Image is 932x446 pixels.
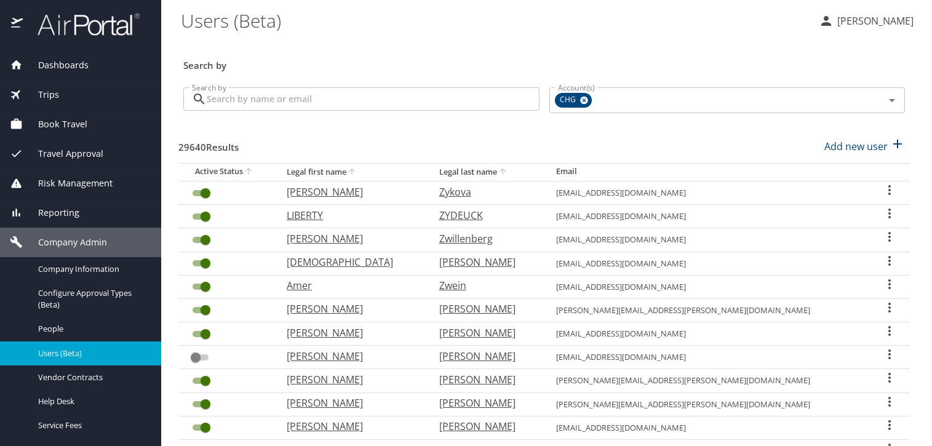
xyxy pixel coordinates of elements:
[819,133,910,160] button: Add new user
[38,396,146,407] span: Help Desk
[11,12,24,36] img: icon-airportal.png
[546,322,870,346] td: [EMAIL_ADDRESS][DOMAIN_NAME]
[546,416,870,439] td: [EMAIL_ADDRESS][DOMAIN_NAME]
[287,231,414,246] p: [PERSON_NAME]
[178,133,239,154] h3: 29640 Results
[439,349,532,364] p: [PERSON_NAME]
[546,181,870,204] td: [EMAIL_ADDRESS][DOMAIN_NAME]
[546,252,870,275] td: [EMAIL_ADDRESS][DOMAIN_NAME]
[287,372,414,387] p: [PERSON_NAME]
[546,205,870,228] td: [EMAIL_ADDRESS][DOMAIN_NAME]
[38,420,146,431] span: Service Fees
[38,323,146,335] span: People
[23,206,79,220] span: Reporting
[277,163,429,181] th: Legal first name
[814,10,918,32] button: [PERSON_NAME]
[546,392,870,416] td: [PERSON_NAME][EMAIL_ADDRESS][PERSON_NAME][DOMAIN_NAME]
[178,163,277,181] th: Active Status
[439,301,532,316] p: [PERSON_NAME]
[287,255,414,269] p: [DEMOGRAPHIC_DATA]
[439,208,532,223] p: ZYDEUCK
[23,117,87,131] span: Book Travel
[243,166,255,178] button: sort
[883,92,901,109] button: Open
[23,58,89,72] span: Dashboards
[287,208,414,223] p: LIBERTY
[429,163,546,181] th: Legal last name
[439,231,532,246] p: Zwillenberg
[439,278,532,293] p: Zwein
[555,93,592,108] div: CHG
[834,14,914,28] p: [PERSON_NAME]
[546,298,870,322] td: [PERSON_NAME][EMAIL_ADDRESS][PERSON_NAME][DOMAIN_NAME]
[546,369,870,392] td: [PERSON_NAME][EMAIL_ADDRESS][PERSON_NAME][DOMAIN_NAME]
[24,12,140,36] img: airportal-logo.png
[287,419,414,434] p: [PERSON_NAME]
[439,372,532,387] p: [PERSON_NAME]
[346,167,359,178] button: sort
[287,301,414,316] p: [PERSON_NAME]
[439,396,532,410] p: [PERSON_NAME]
[824,139,888,154] p: Add new user
[497,167,509,178] button: sort
[439,185,532,199] p: Zykova
[207,87,540,111] input: Search by name or email
[439,255,532,269] p: [PERSON_NAME]
[23,147,103,161] span: Travel Approval
[287,349,414,364] p: [PERSON_NAME]
[546,275,870,298] td: [EMAIL_ADDRESS][DOMAIN_NAME]
[183,51,905,73] h3: Search by
[38,348,146,359] span: Users (Beta)
[38,372,146,383] span: Vendor Contracts
[38,287,146,311] span: Configure Approval Types (Beta)
[287,325,414,340] p: [PERSON_NAME]
[555,94,583,106] span: CHG
[546,228,870,252] td: [EMAIL_ADDRESS][DOMAIN_NAME]
[546,346,870,369] td: [EMAIL_ADDRESS][DOMAIN_NAME]
[439,419,532,434] p: [PERSON_NAME]
[287,185,414,199] p: [PERSON_NAME]
[38,263,146,275] span: Company Information
[439,325,532,340] p: [PERSON_NAME]
[23,88,59,102] span: Trips
[287,396,414,410] p: [PERSON_NAME]
[23,236,107,249] span: Company Admin
[546,163,870,181] th: Email
[287,278,414,293] p: Amer
[23,177,113,190] span: Risk Management
[181,1,809,39] h1: Users (Beta)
